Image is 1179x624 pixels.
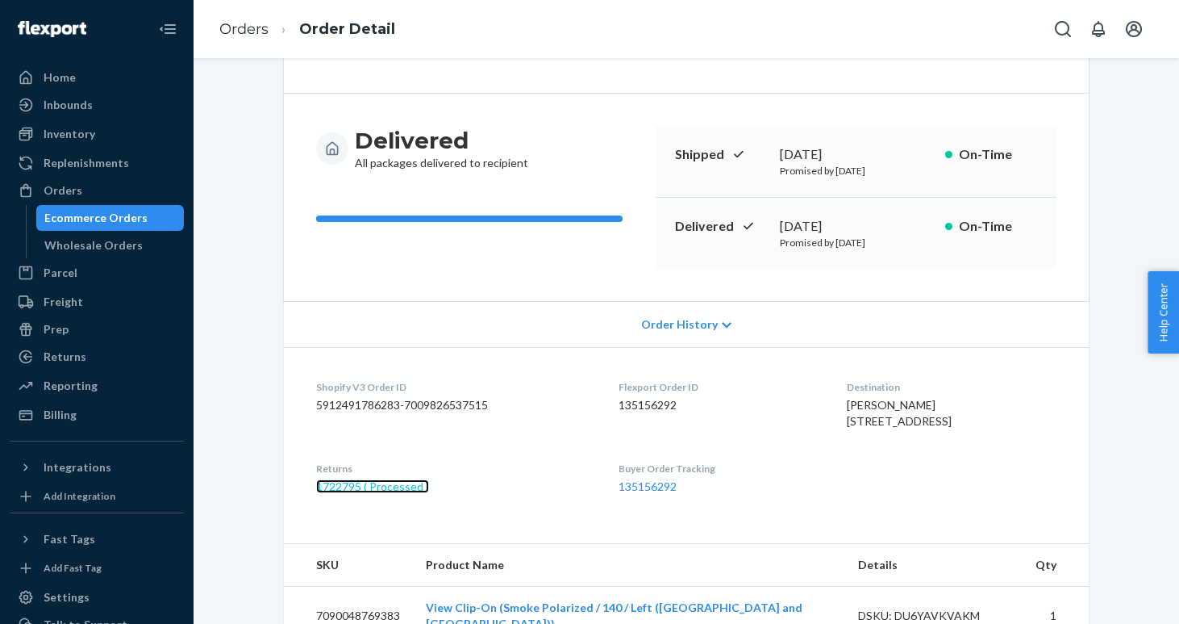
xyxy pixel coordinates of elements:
dt: Buyer Order Tracking [619,462,820,475]
p: On-Time [959,217,1037,236]
div: Inventory [44,126,95,142]
div: Home [44,69,76,86]
div: Add Integration [44,489,115,503]
a: Freight [10,289,184,315]
ol: breadcrumbs [206,6,408,53]
a: Prep [10,316,184,342]
div: Fast Tags [44,531,95,547]
a: Ecommerce Orders [36,205,185,231]
div: Parcel [44,265,77,281]
p: Shipped [675,145,767,164]
a: Parcel [10,260,184,286]
img: Flexport logo [18,21,86,37]
div: Ecommerce Orders [44,210,148,226]
a: Inventory [10,121,184,147]
div: All packages delivered to recipient [355,126,528,171]
a: Settings [10,584,184,610]
div: [DATE] [780,217,932,236]
div: Wholesale Orders [44,237,143,253]
a: Reporting [10,373,184,399]
div: Freight [44,294,83,310]
p: Promised by [DATE] [780,236,932,249]
div: Settings [44,589,90,605]
button: Open notifications [1082,13,1114,45]
div: Replenishments [44,155,129,171]
div: Orders [44,182,82,199]
p: Promised by [DATE] [780,164,932,178]
th: Qty [1023,544,1089,587]
dd: 5912491786283-7009826537515 [316,397,593,413]
a: Orders [219,20,269,38]
span: Order History [641,316,718,333]
a: 1722795 ( Processed ) [316,480,429,493]
button: Integrations [10,454,184,480]
div: [DATE] [780,145,932,164]
th: Product Name [413,544,845,587]
p: On-Time [959,145,1037,164]
a: Orders [10,178,184,203]
div: Billing [44,407,77,423]
button: Fast Tags [10,526,184,552]
button: Help Center [1148,271,1179,354]
dt: Flexport Order ID [619,380,820,394]
button: Open Search Box [1047,13,1079,45]
p: Delivered [675,217,767,236]
dt: Shopify V3 Order ID [316,380,593,394]
a: Inbounds [10,92,184,118]
a: Add Integration [10,487,184,506]
div: Reporting [44,378,98,394]
a: Returns [10,344,184,370]
div: Returns [44,349,86,365]
div: Prep [44,321,69,337]
h3: Delivered [355,126,528,155]
div: DSKU: DU6YAVKVAKM [858,608,1010,624]
th: SKU [284,544,413,587]
div: Inbounds [44,97,93,113]
a: 135156292 [619,480,677,493]
a: Wholesale Orders [36,232,185,258]
div: Add Fast Tag [44,561,102,575]
dd: 135156292 [619,397,820,413]
dt: Returns [316,462,593,475]
a: Home [10,65,184,90]
a: Add Fast Tag [10,559,184,578]
button: Close Navigation [152,13,184,45]
a: Order Detail [299,20,395,38]
a: Billing [10,402,184,428]
div: Integrations [44,459,111,475]
a: Replenishments [10,150,184,176]
th: Details [845,544,1023,587]
span: [PERSON_NAME] [STREET_ADDRESS] [847,398,952,428]
button: Open account menu [1118,13,1150,45]
dt: Destination [847,380,1056,394]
